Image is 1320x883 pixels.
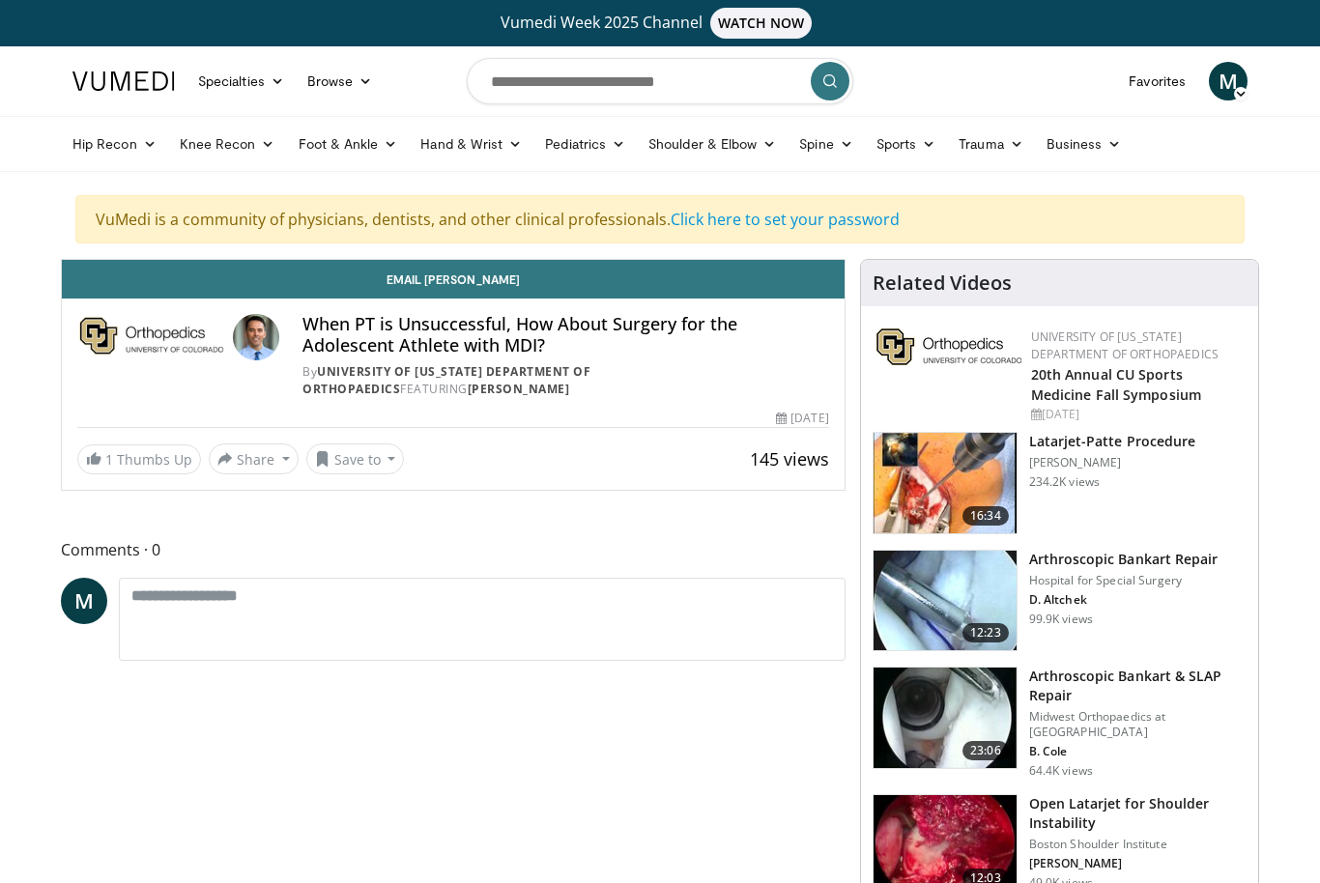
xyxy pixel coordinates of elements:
p: D. Altchek [1029,592,1219,608]
img: VuMedi Logo [72,71,175,91]
p: 64.4K views [1029,763,1093,779]
img: 617583_3.png.150x105_q85_crop-smart_upscale.jpg [874,433,1017,533]
a: Favorites [1117,62,1197,100]
a: Hip Recon [61,125,168,163]
span: 12:23 [962,623,1009,642]
h3: Open Latarjet for Shoulder Instability [1029,794,1247,833]
img: 10039_3.png.150x105_q85_crop-smart_upscale.jpg [874,551,1017,651]
p: B. Cole [1029,744,1247,759]
p: [PERSON_NAME] [1029,856,1247,871]
a: Shoulder & Elbow [637,125,788,163]
h3: Arthroscopic Bankart & SLAP Repair [1029,667,1247,705]
span: Comments 0 [61,537,846,562]
span: 1 [105,450,113,469]
a: Pediatrics [533,125,637,163]
a: University of [US_STATE] Department of Orthopaedics [302,363,590,397]
h3: Arthroscopic Bankart Repair [1029,550,1219,569]
button: Save to [306,443,405,474]
a: Knee Recon [168,125,287,163]
div: [DATE] [1031,406,1243,423]
a: 20th Annual CU Sports Medicine Fall Symposium [1031,365,1201,404]
p: Boston Shoulder Institute [1029,837,1247,852]
a: Trauma [947,125,1035,163]
a: M [61,578,107,624]
div: By FEATURING [302,363,828,398]
p: [PERSON_NAME] [1029,455,1195,470]
a: Specialties [187,62,296,100]
h3: Latarjet-Patte Procedure [1029,432,1195,451]
button: Share [209,443,299,474]
p: 234.2K views [1029,474,1100,490]
a: M [1209,62,1248,100]
a: Foot & Ankle [287,125,410,163]
a: 12:23 Arthroscopic Bankart Repair Hospital for Special Surgery D. Altchek 99.9K views [873,550,1247,652]
h4: When PT is Unsuccessful, How About Surgery for the Adolescent Athlete with MDI? [302,314,828,356]
a: Spine [788,125,864,163]
span: 23:06 [962,741,1009,760]
div: VuMedi is a community of physicians, dentists, and other clinical professionals. [75,195,1245,243]
p: 99.9K views [1029,612,1093,627]
img: cole_0_3.png.150x105_q85_crop-smart_upscale.jpg [874,668,1017,768]
a: 1 Thumbs Up [77,444,201,474]
a: Business [1035,125,1133,163]
a: Email [PERSON_NAME] [62,260,845,299]
a: Hand & Wrist [409,125,533,163]
img: Avatar [233,314,279,360]
a: Browse [296,62,385,100]
a: Click here to set your password [671,209,900,230]
p: Midwest Orthopaedics at [GEOGRAPHIC_DATA] [1029,709,1247,740]
a: University of [US_STATE] Department of Orthopaedics [1031,328,1219,362]
a: 23:06 Arthroscopic Bankart & SLAP Repair Midwest Orthopaedics at [GEOGRAPHIC_DATA] B. Cole 64.4K ... [873,667,1247,779]
h4: Related Videos [873,271,1012,295]
span: 145 views [750,447,829,470]
a: Sports [865,125,948,163]
span: 16:34 [962,506,1009,526]
img: University of Colorado Department of Orthopaedics [77,314,225,360]
p: Hospital for Special Surgery [1029,573,1219,588]
a: [PERSON_NAME] [468,381,570,397]
img: 355603a8-37da-49b6-856f-e00d7e9307d3.png.150x105_q85_autocrop_double_scale_upscale_version-0.2.png [876,328,1021,365]
div: [DATE] [776,410,828,427]
input: Search topics, interventions [467,58,853,104]
a: Vumedi Week 2025 ChannelWATCH NOW [75,8,1245,39]
span: WATCH NOW [710,8,813,39]
a: 16:34 Latarjet-Patte Procedure [PERSON_NAME] 234.2K views [873,432,1247,534]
